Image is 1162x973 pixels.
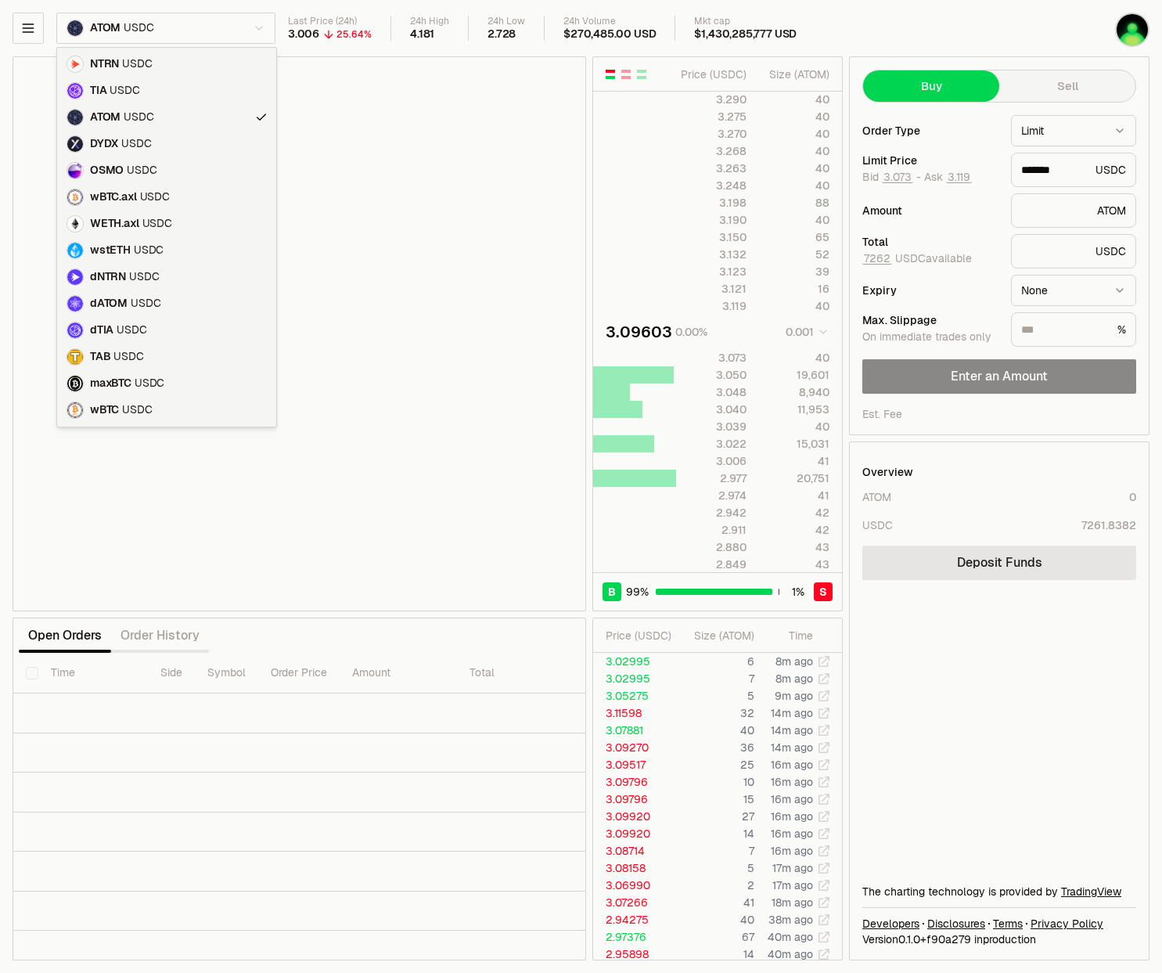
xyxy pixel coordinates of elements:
[90,323,113,337] span: dTIA
[67,349,83,365] img: TAB Logo
[122,57,152,71] span: USDC
[67,163,83,178] img: OSMO Logo
[127,164,156,178] span: USDC
[110,84,139,98] span: USDC
[140,190,170,204] span: USDC
[90,110,121,124] span: ATOM
[67,243,83,258] img: wstETH Logo
[67,323,83,338] img: dTIA Logo
[90,217,139,231] span: WETH.axl
[90,243,131,258] span: wstETH
[131,297,160,311] span: USDC
[124,110,153,124] span: USDC
[90,57,119,71] span: NTRN
[90,137,118,151] span: DYDX
[90,403,119,417] span: wBTC
[122,403,152,417] span: USDC
[67,296,83,312] img: dATOM Logo
[134,243,164,258] span: USDC
[67,56,83,72] img: NTRN Logo
[113,350,143,364] span: USDC
[90,297,128,311] span: dATOM
[67,83,83,99] img: TIA Logo
[90,350,110,364] span: TAB
[90,270,126,284] span: dNTRN
[67,269,83,285] img: dNTRN Logo
[67,216,83,232] img: WETH.axl Logo
[90,164,124,178] span: OSMO
[90,190,137,204] span: wBTC.axl
[67,110,83,125] img: ATOM Logo
[142,217,172,231] span: USDC
[67,189,83,205] img: wBTC.axl Logo
[121,137,151,151] span: USDC
[90,377,131,391] span: maxBTC
[90,84,106,98] span: TIA
[117,323,146,337] span: USDC
[67,376,83,391] img: maxBTC Logo
[67,402,83,418] img: wBTC Logo
[135,377,164,391] span: USDC
[129,270,159,284] span: USDC
[67,136,83,152] img: DYDX Logo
